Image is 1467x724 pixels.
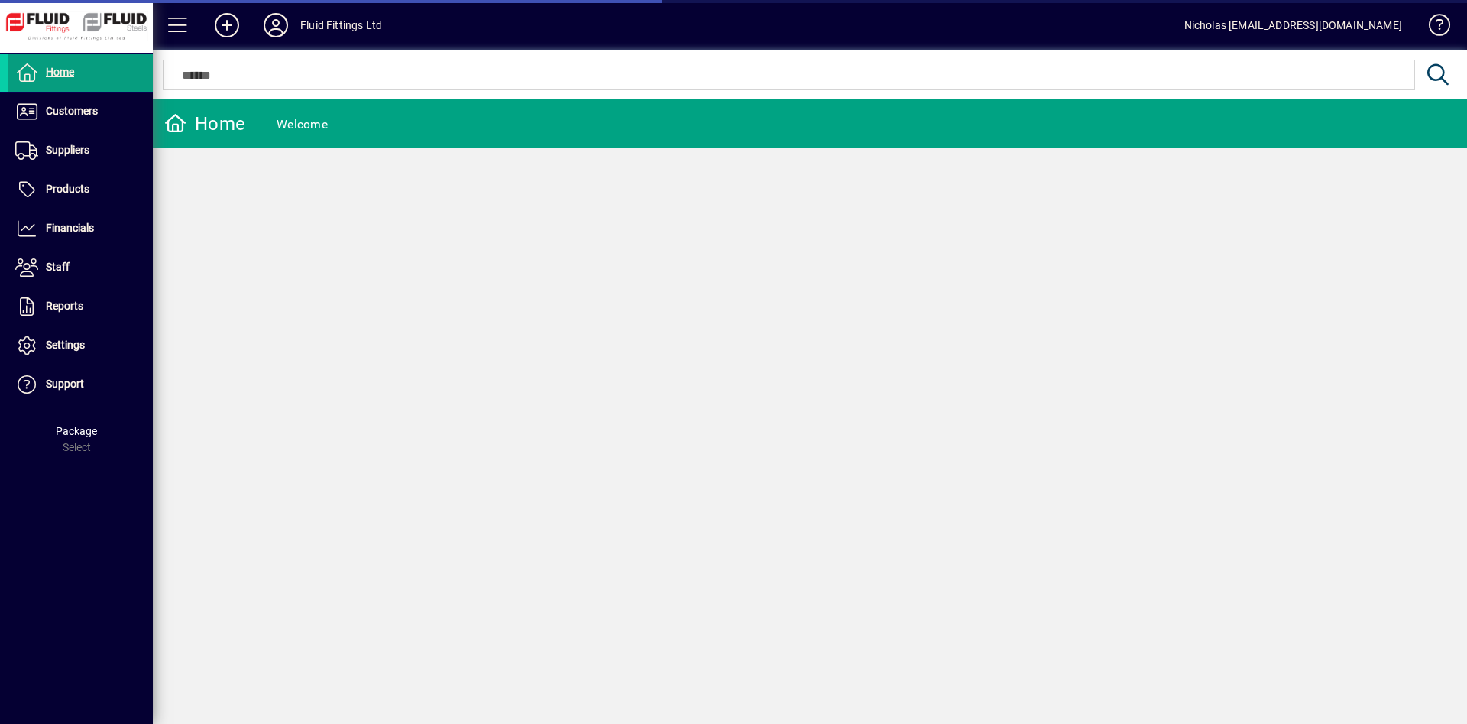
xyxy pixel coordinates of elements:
a: Customers [8,93,153,131]
a: Knowledge Base [1417,3,1448,53]
span: Financials [46,222,94,234]
span: Staff [46,261,70,273]
span: Home [46,66,74,78]
span: Customers [46,105,98,117]
a: Staff [8,248,153,287]
span: Settings [46,339,85,351]
button: Profile [251,11,300,39]
div: Nicholas [EMAIL_ADDRESS][DOMAIN_NAME] [1184,13,1402,37]
a: Settings [8,326,153,365]
div: Home [164,112,245,136]
a: Products [8,170,153,209]
a: Reports [8,287,153,326]
span: Package [56,425,97,437]
div: Fluid Fittings Ltd [300,13,382,37]
a: Support [8,365,153,404]
a: Financials [8,209,153,248]
button: Add [202,11,251,39]
span: Reports [46,300,83,312]
span: Support [46,378,84,390]
span: Products [46,183,89,195]
a: Suppliers [8,131,153,170]
div: Welcome [277,112,328,137]
span: Suppliers [46,144,89,156]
